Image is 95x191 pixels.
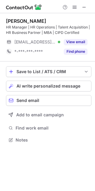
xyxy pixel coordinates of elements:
[6,95,91,106] button: Send email
[16,69,81,74] div: Save to List / ATS / CRM
[14,39,56,45] span: [EMAIL_ADDRESS][DOMAIN_NAME]
[6,18,46,24] div: [PERSON_NAME]
[16,84,80,88] span: AI write personalized message
[6,109,91,120] button: Add to email campaign
[6,4,42,11] img: ContactOut v5.3.10
[16,137,89,143] span: Notes
[64,49,88,55] button: Reveal Button
[16,125,89,131] span: Find work email
[6,25,91,35] div: HR Manager | HR Operations | Talent Acquisition | HR Business Partner | MBA | CIPD Certified
[6,66,91,77] button: save-profile-one-click
[6,136,91,144] button: Notes
[64,39,88,45] button: Reveal Button
[6,124,91,132] button: Find work email
[6,81,91,91] button: AI write personalized message
[16,98,39,103] span: Send email
[16,112,64,117] span: Add to email campaign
